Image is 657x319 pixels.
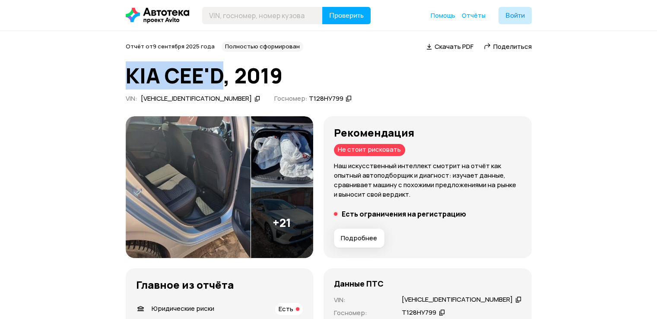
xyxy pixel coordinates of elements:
[341,234,377,242] span: Подробнее
[329,12,364,19] span: Проверить
[431,11,455,19] span: Помощь
[484,42,532,51] a: Поделиться
[308,94,343,103] div: Т128НУ799
[505,12,525,19] span: Войти
[435,42,473,51] span: Скачать PDF
[126,64,532,87] h1: KIA CEE'D, 2019
[334,279,384,288] h4: Данные ПТС
[126,94,137,103] span: VIN :
[141,94,252,103] div: [VEHICLE_IDENTIFICATION_NUMBER]
[126,42,215,50] span: Отчёт от 9 сентября 2025 года
[402,308,436,317] div: Т128НУ799
[274,94,307,103] span: Госномер:
[334,229,384,248] button: Подробнее
[342,210,466,218] h5: Есть ограничения на регистрацию
[402,295,513,304] div: [VEHICLE_IDENTIFICATION_NUMBER]
[279,304,293,313] span: Есть
[222,41,303,52] div: Полностью сформирован
[334,127,521,139] h3: Рекомендация
[334,161,521,199] p: Наш искусственный интеллект смотрит на отчёт как опытный автоподборщик и диагност: изучает данные...
[493,42,532,51] span: Поделиться
[136,279,303,291] h3: Главное из отчёта
[152,304,214,313] span: Юридические риски
[334,295,391,305] p: VIN :
[334,308,391,318] p: Госномер :
[498,7,532,24] button: Войти
[202,7,323,24] input: VIN, госномер, номер кузова
[462,11,486,19] span: Отчёты
[462,11,486,20] a: Отчёты
[426,42,473,51] a: Скачать PDF
[431,11,455,20] a: Помощь
[334,144,405,156] div: Не стоит рисковать
[322,7,371,24] button: Проверить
